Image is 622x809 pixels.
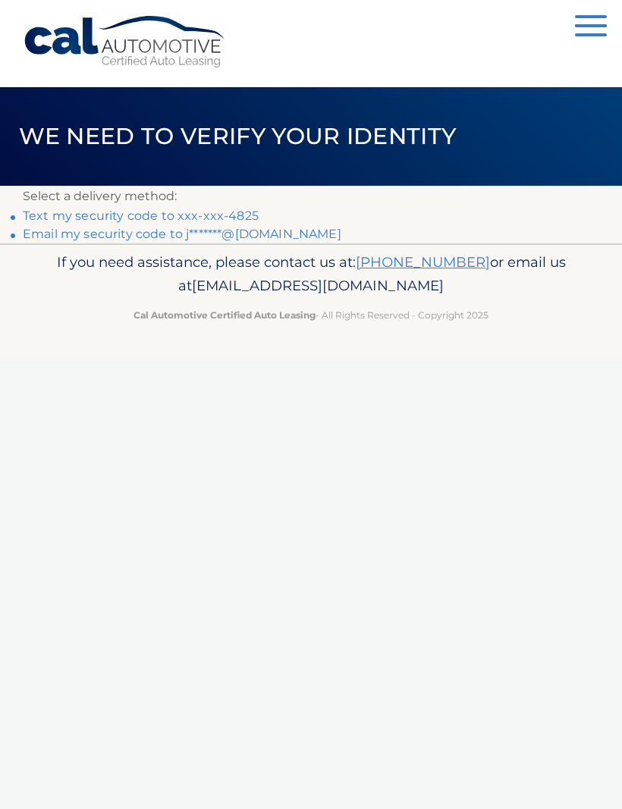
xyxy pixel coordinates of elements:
[23,227,341,241] a: Email my security code to j*******@[DOMAIN_NAME]
[23,15,228,69] a: Cal Automotive
[23,209,259,223] a: Text my security code to xxx-xxx-4825
[23,307,599,323] p: - All Rights Reserved - Copyright 2025
[134,309,316,321] strong: Cal Automotive Certified Auto Leasing
[23,186,599,207] p: Select a delivery method:
[19,122,457,150] span: We need to verify your identity
[575,15,607,40] button: Menu
[192,277,444,294] span: [EMAIL_ADDRESS][DOMAIN_NAME]
[356,253,490,271] a: [PHONE_NUMBER]
[23,250,599,299] p: If you need assistance, please contact us at: or email us at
